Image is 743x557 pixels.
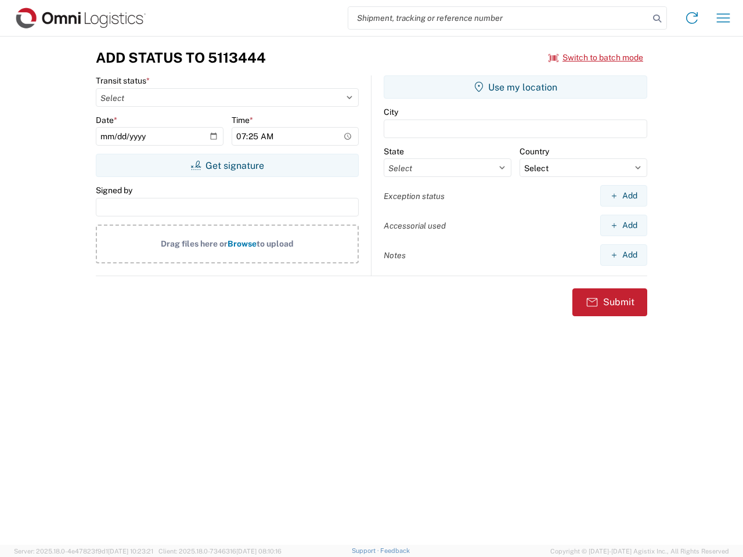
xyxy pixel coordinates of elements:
[96,49,266,66] h3: Add Status to 5113444
[108,548,153,555] span: [DATE] 10:23:21
[384,146,404,157] label: State
[96,185,132,196] label: Signed by
[232,115,253,125] label: Time
[380,547,410,554] a: Feedback
[257,239,294,248] span: to upload
[600,215,647,236] button: Add
[384,220,446,231] label: Accessorial used
[228,239,257,248] span: Browse
[549,48,643,67] button: Switch to batch mode
[384,107,398,117] label: City
[352,547,381,554] a: Support
[14,548,153,555] span: Server: 2025.18.0-4e47823f9d1
[384,75,647,99] button: Use my location
[384,250,406,261] label: Notes
[236,548,282,555] span: [DATE] 08:10:16
[550,546,729,556] span: Copyright © [DATE]-[DATE] Agistix Inc., All Rights Reserved
[161,239,228,248] span: Drag files here or
[600,185,647,207] button: Add
[96,115,117,125] label: Date
[520,146,549,157] label: Country
[572,288,647,316] button: Submit
[158,548,282,555] span: Client: 2025.18.0-7346316
[384,191,445,201] label: Exception status
[96,75,150,86] label: Transit status
[96,154,359,177] button: Get signature
[348,7,649,29] input: Shipment, tracking or reference number
[600,244,647,266] button: Add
